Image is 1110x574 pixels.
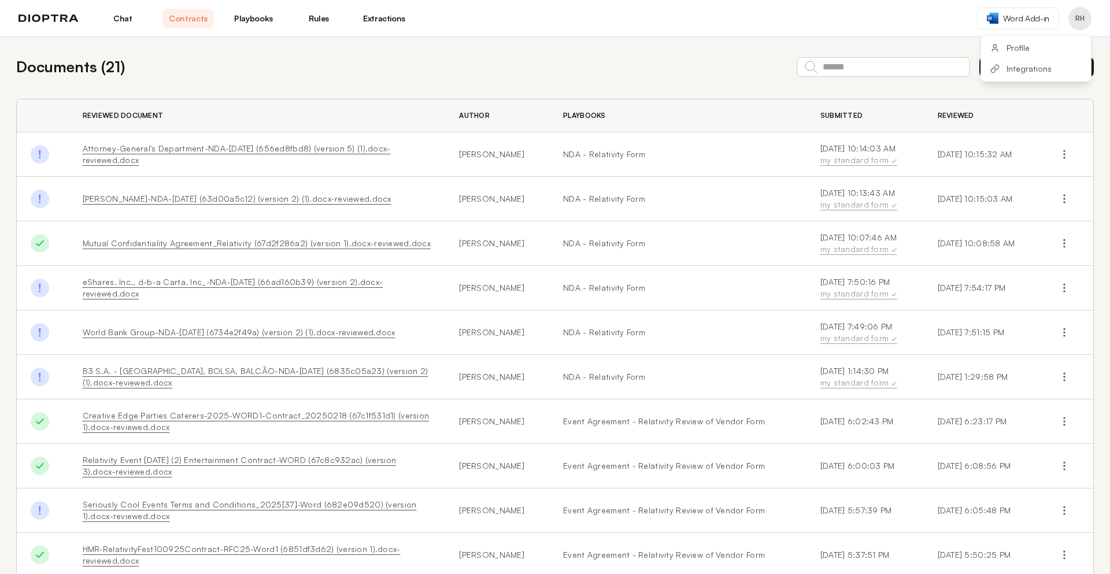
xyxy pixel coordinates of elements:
[563,371,793,383] a: NDA - Relativity Form
[563,149,793,160] a: NDA - Relativity Form
[924,132,1042,177] td: [DATE] 10:15:32 AM
[981,58,1091,79] button: Integrations
[924,221,1042,266] td: [DATE] 10:08:58 AM
[924,355,1042,399] td: [DATE] 1:29:58 PM
[31,457,49,475] img: Done
[293,9,345,28] a: Rules
[31,234,49,253] img: Done
[83,366,428,387] a: B3 S.A. - [GEOGRAPHIC_DATA], BOLSA, BALCÃO-NDA-[DATE] (6835c05a23) (version 2) (1).docx-reviewed....
[820,154,910,166] div: my standard form ✓
[563,327,793,338] a: NDA - Relativity Form
[549,99,806,132] th: Playbooks
[83,238,431,248] a: Mutual Confidentiality Agreement_Relativity (67d2f286a2) (version 1).docx-reviewed.docx
[445,177,549,221] td: [PERSON_NAME]
[445,266,549,310] td: [PERSON_NAME]
[162,9,214,28] a: Contracts
[83,544,401,565] a: HMR-RelativityFest100925Contract-RFC25-Word1 (6851df3d62) (version 1).docx-reviewed.docx
[806,399,924,444] td: [DATE] 6:02:43 PM
[563,238,793,249] a: NDA - Relativity Form
[924,310,1042,355] td: [DATE] 7:51:15 PM
[31,190,49,208] img: Done
[228,9,279,28] a: Playbooks
[445,221,549,266] td: [PERSON_NAME]
[83,194,391,203] a: [PERSON_NAME]-NDA-[DATE] (63d00a5c12) (version 2) (1).docx-reviewed.docx
[806,488,924,533] td: [DATE] 5:57:39 PM
[820,288,910,299] div: my standard form ✓
[820,199,910,210] div: my standard form ✓
[987,13,998,24] img: word
[83,499,417,521] a: Seriously Cool Events Terms and Conditions_2025[37]-Word (682e09d520) (version 1).docx-reviewed.docx
[358,9,410,28] a: Extractions
[31,279,49,297] img: Done
[563,460,793,472] a: Event Agreement - Relativity Review of Vendor Form
[981,38,1091,58] button: Profile
[563,193,793,205] a: NDA - Relativity Form
[83,410,430,432] a: Creative Edge Parties Caterers-2025-WORD1-Contract_20250218 (67c1f531d1) (version 1).docx-reviewe...
[820,243,910,255] div: my standard form ✓
[563,549,793,561] a: Event Agreement - Relativity Review of Vendor Form
[924,177,1042,221] td: [DATE] 10:15:03 AM
[83,327,395,337] a: World Bank Group-NDA-[DATE] (6734e2f49a) (version 2) (1).docx-reviewed.docx
[820,332,910,344] div: my standard form ✓
[924,399,1042,444] td: [DATE] 6:23:17 PM
[924,488,1042,533] td: [DATE] 6:05:48 PM
[445,444,549,488] td: [PERSON_NAME]
[924,444,1042,488] td: [DATE] 6:08:56 PM
[16,55,125,78] h2: Documents ( 21 )
[445,355,549,399] td: [PERSON_NAME]
[31,501,49,520] img: Done
[806,310,924,355] td: [DATE] 7:49:06 PM
[31,145,49,164] img: Done
[806,266,924,310] td: [DATE] 7:50:16 PM
[445,488,549,533] td: [PERSON_NAME]
[563,282,793,294] a: NDA - Relativity Form
[563,416,793,427] a: Event Agreement - Relativity Review of Vendor Form
[31,546,49,564] img: Done
[97,9,149,28] a: Chat
[31,323,49,342] img: Done
[806,99,924,132] th: Submitted
[83,455,397,476] a: Relativity Event [DATE] (2) Entertainment Contract-WORD (67c8c932ac) (version 3).docx-reviewed.docx
[806,177,924,221] td: [DATE] 10:13:43 AM
[18,14,79,23] img: logo
[977,8,1059,29] a: Word Add-in
[924,99,1042,132] th: Reviewed
[69,99,446,132] th: Reviewed Document
[445,99,549,132] th: Author
[806,444,924,488] td: [DATE] 6:00:03 PM
[31,368,49,386] img: Done
[1003,13,1049,24] span: Word Add-in
[806,221,924,266] td: [DATE] 10:07:46 AM
[1068,7,1091,30] button: Profile menu
[83,277,383,298] a: eShares, Inc., d-b-a Carta, Inc_-NDA-[DATE] (66ad160b39) (version 2).docx-reviewed.docx
[445,399,549,444] td: [PERSON_NAME]
[31,412,49,431] img: Done
[563,505,793,516] a: Event Agreement - Relativity Review of Vendor Form
[83,143,391,165] a: Attorney-General's Department-NDA-[DATE] (656ed8fbd8) (version 5) (1).docx-reviewed.docx
[979,57,1094,77] button: Review New Document
[445,310,549,355] td: [PERSON_NAME]
[806,355,924,399] td: [DATE] 1:14:30 PM
[820,377,910,388] div: my standard form ✓
[924,266,1042,310] td: [DATE] 7:54:17 PM
[806,132,924,177] td: [DATE] 10:14:03 AM
[445,132,549,177] td: [PERSON_NAME]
